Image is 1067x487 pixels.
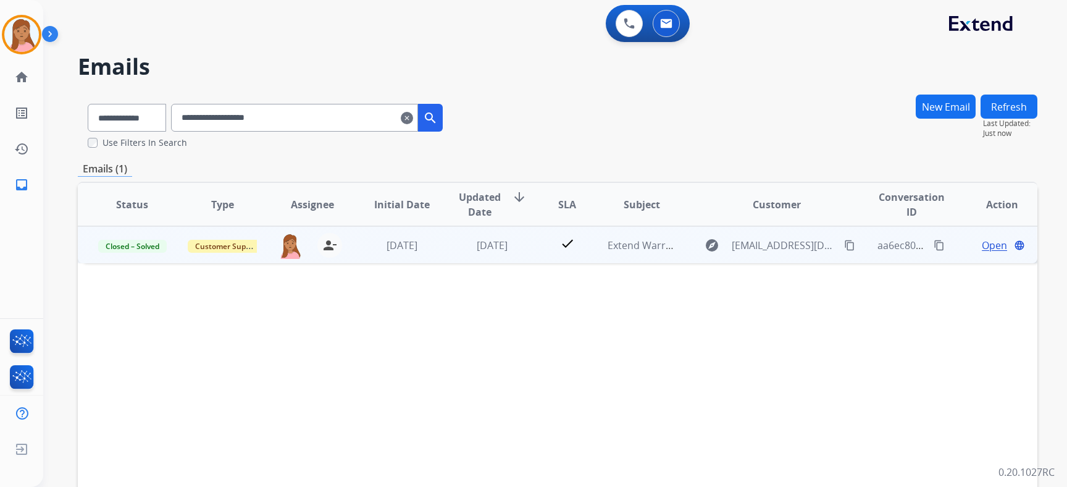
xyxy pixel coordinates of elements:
span: Updated Date [458,190,503,219]
p: 0.20.1027RC [998,465,1055,480]
mat-icon: content_copy [844,240,855,251]
span: Customer Support [188,240,268,253]
mat-icon: history [14,142,29,156]
span: [DATE] [477,239,508,252]
button: Refresh [981,95,1037,119]
span: Last Updated: [983,119,1037,129]
p: Emails (1) [78,161,132,177]
mat-icon: person_remove [322,238,337,253]
span: Extend Warranty [608,239,686,252]
mat-icon: search [423,111,438,125]
span: Open [982,238,1007,253]
mat-icon: arrow_downward [512,190,527,205]
span: Just now [983,129,1037,138]
h2: Emails [78,54,1037,79]
mat-icon: language [1014,240,1025,251]
mat-icon: inbox [14,177,29,192]
span: Assignee [291,197,334,212]
mat-icon: content_copy [934,240,945,251]
mat-icon: clear [401,111,413,125]
mat-icon: explore [705,238,719,253]
span: Status [116,197,148,212]
button: New Email [916,95,976,119]
span: Conversation ID [877,190,947,219]
span: [DATE] [387,239,417,252]
span: Initial Date [374,197,430,212]
span: Type [211,197,234,212]
label: Use Filters In Search [103,137,187,149]
span: Closed – Solved [98,240,167,253]
span: Subject [624,197,660,212]
img: avatar [4,17,39,52]
span: Customer [753,197,801,212]
span: [EMAIL_ADDRESS][DOMAIN_NAME] [732,238,837,253]
th: Action [947,183,1037,226]
mat-icon: home [14,70,29,85]
img: agent-avatar [278,233,303,259]
mat-icon: list_alt [14,106,29,121]
mat-icon: check [560,236,575,251]
span: SLA [558,197,576,212]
